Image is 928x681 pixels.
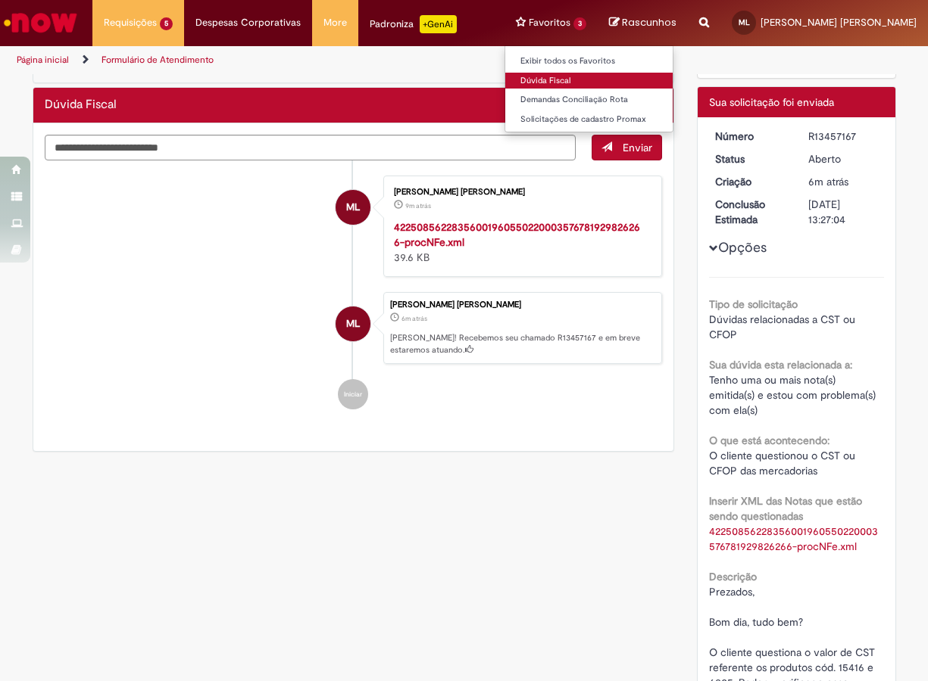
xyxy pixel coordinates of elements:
[808,175,848,188] span: 6m atrás
[195,15,301,30] span: Despesas Corporativas
[390,332,654,356] p: [PERSON_NAME]! Recebemos seu chamado R13457167 e em breve estaremos atuando.
[709,373,879,417] span: Tenho uma ou mais nota(s) emitida(s) e estou com problema(s) com ela(s)
[405,201,431,210] time: 28/08/2025 11:23:53
[402,314,427,323] span: 6m atrás
[402,314,427,323] time: 28/08/2025 11:27:00
[505,53,673,70] a: Exibir todos os Favoritos
[808,151,879,166] div: Aberto
[592,135,662,160] button: Enviar
[623,141,652,154] span: Enviar
[808,129,879,144] div: R13457167
[704,129,797,144] dt: Número
[573,17,586,30] span: 3
[622,15,676,30] span: Rascunhos
[336,306,370,341] div: MICAELE DA SILVA LOPES
[709,434,830,447] b: O que está acontecendo:
[45,135,576,160] textarea: Digite sua mensagem aqui...
[709,494,862,523] b: Inserir XML das Notas que estão sendo questionadas
[2,8,80,38] img: ServiceNow
[420,15,457,33] p: +GenAi
[45,160,663,425] ul: Histórico de tíquete
[709,449,858,477] span: O cliente questionou o CST ou CFOP das mercadorias
[704,197,797,227] dt: Conclusão Estimada
[394,219,646,265] div: 39.6 KB
[505,92,673,108] a: Demandas Conciliação Rota
[808,197,879,227] div: [DATE] 13:27:04
[346,189,360,225] span: ML
[709,313,858,341] span: Dúvidas relacionadas a CST ou CFOP
[704,151,797,166] dt: Status
[709,570,757,583] b: Descrição
[505,45,673,132] ul: Favoritos
[739,17,750,27] span: ML
[761,16,917,29] span: [PERSON_NAME] [PERSON_NAME]
[704,174,797,189] dt: Criação
[505,111,673,128] a: Solicitações de cadastro Promax
[505,73,673,89] a: Dúvida Fiscal
[102,54,214,66] a: Formulário de Atendimento
[45,98,117,112] h2: Dúvida Fiscal Histórico de tíquete
[709,297,798,311] b: Tipo de solicitação
[390,300,654,309] div: [PERSON_NAME] [PERSON_NAME]
[709,524,878,553] a: Download de 42250856228356001960550220003576781929826266-procNFe.xml
[394,188,646,197] div: [PERSON_NAME] [PERSON_NAME]
[709,95,834,109] span: Sua solicitação foi enviada
[104,15,157,30] span: Requisições
[709,358,852,372] b: Sua dúvida esta relacionada a:
[336,190,370,225] div: MICAELE DA SILVA LOPES
[323,15,347,30] span: More
[160,17,173,30] span: 5
[346,306,360,342] span: ML
[609,16,676,30] a: Rascunhos
[45,292,663,365] li: MICAELE DA SILVA LOPES
[17,54,69,66] a: Página inicial
[11,46,608,74] ul: Trilhas de página
[394,220,640,249] a: 42250856228356001960550220003576781929826266-procNFe.xml
[808,174,879,189] div: 28/08/2025 11:27:00
[529,15,570,30] span: Favoritos
[370,15,457,33] div: Padroniza
[405,201,431,210] span: 9m atrás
